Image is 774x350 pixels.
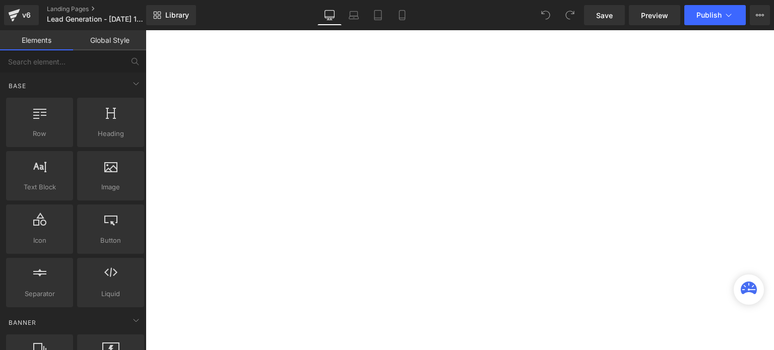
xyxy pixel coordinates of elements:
[629,5,680,25] a: Preview
[9,289,70,299] span: Separator
[80,235,141,246] span: Button
[696,11,722,19] span: Publish
[20,9,33,22] div: v6
[80,182,141,192] span: Image
[596,10,613,21] span: Save
[317,5,342,25] a: Desktop
[146,5,196,25] a: New Library
[8,318,37,327] span: Banner
[750,5,770,25] button: More
[80,128,141,139] span: Heading
[9,182,70,192] span: Text Block
[9,128,70,139] span: Row
[8,81,27,91] span: Base
[342,5,366,25] a: Laptop
[4,5,39,25] a: v6
[165,11,189,20] span: Library
[366,5,390,25] a: Tablet
[73,30,146,50] a: Global Style
[9,235,70,246] span: Icon
[390,5,414,25] a: Mobile
[536,5,556,25] button: Undo
[80,289,141,299] span: Liquid
[684,5,746,25] button: Publish
[47,15,144,23] span: Lead Generation - [DATE] 16:51:26
[560,5,580,25] button: Redo
[641,10,668,21] span: Preview
[47,5,163,13] a: Landing Pages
